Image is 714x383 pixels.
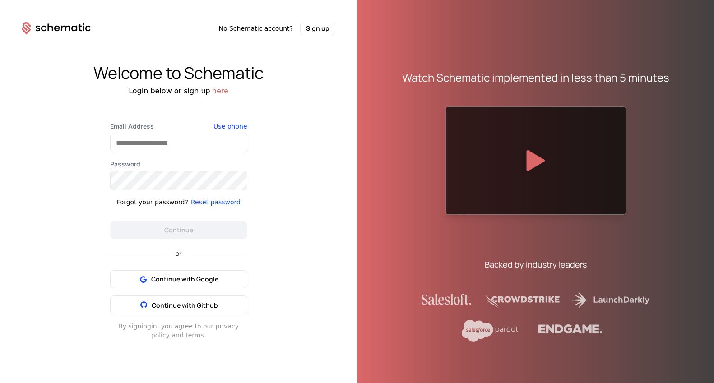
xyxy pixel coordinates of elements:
[168,250,189,257] span: or
[110,221,247,239] button: Continue
[110,295,247,314] button: Continue with Github
[212,86,228,97] button: here
[110,322,247,340] div: By signing in , you agree to our privacy and .
[485,258,587,271] div: Backed by industry leaders
[110,122,247,131] label: Email Address
[151,332,170,339] a: policy
[402,70,669,85] div: Watch Schematic implemented in less than 5 minutes
[218,24,293,33] span: No Schematic account?
[110,270,247,288] button: Continue with Google
[110,160,247,169] label: Password
[152,301,218,309] span: Continue with Github
[185,332,204,339] a: terms
[213,122,247,131] button: Use phone
[300,22,335,35] button: Sign up
[151,275,218,284] span: Continue with Google
[116,198,188,207] div: Forgot your password?
[191,198,241,207] button: Reset password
